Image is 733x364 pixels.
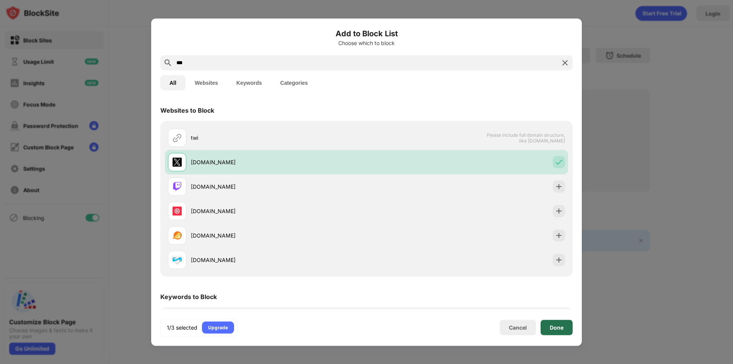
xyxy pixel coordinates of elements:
div: 1/3 selected [167,324,197,331]
div: Websites to Block [160,106,214,114]
button: Categories [271,75,317,90]
div: [DOMAIN_NAME] [191,183,366,191]
img: favicons [173,182,182,191]
div: Keywords to Block [160,293,217,300]
button: Websites [186,75,227,90]
img: favicons [173,231,182,240]
img: search-close [560,58,570,67]
img: search.svg [163,58,173,67]
div: [DOMAIN_NAME] [191,231,366,239]
img: favicons [173,255,182,264]
div: Done [550,324,563,330]
div: Cancel [509,324,527,331]
img: favicons [173,157,182,167]
div: twi [191,134,366,142]
div: [DOMAIN_NAME] [191,207,366,215]
div: Choose which to block [160,40,573,46]
button: All [160,75,186,90]
div: [DOMAIN_NAME] [191,158,366,166]
div: Upgrade [208,324,228,331]
img: url.svg [173,133,182,142]
img: favicons [173,206,182,215]
h6: Add to Block List [160,28,573,39]
button: Keywords [227,75,271,90]
span: Please include full domain structure, like [DOMAIN_NAME] [486,132,565,143]
div: [DOMAIN_NAME] [191,256,366,264]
